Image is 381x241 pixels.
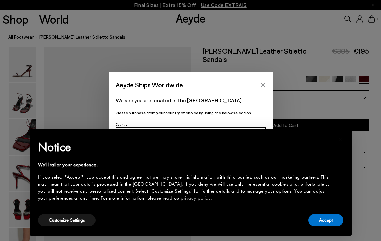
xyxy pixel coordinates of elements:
[116,96,266,104] p: We see you are located in the [GEOGRAPHIC_DATA]
[181,195,211,201] a: privacy policy
[116,122,127,126] span: Country
[258,80,268,90] button: Close
[38,138,333,156] h2: Notice
[38,174,333,202] div: If you select "Accept", you accept this and agree that we may share this information with third p...
[116,79,183,91] span: Aeyde Ships Worldwide
[338,134,343,144] span: ×
[308,214,343,226] button: Accept
[116,110,266,116] p: Please purchase from your country of choice by using the below selection:
[333,131,349,147] button: Close this notice
[38,214,96,226] button: Customize Settings
[38,161,333,168] div: We'll tailor your experience.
